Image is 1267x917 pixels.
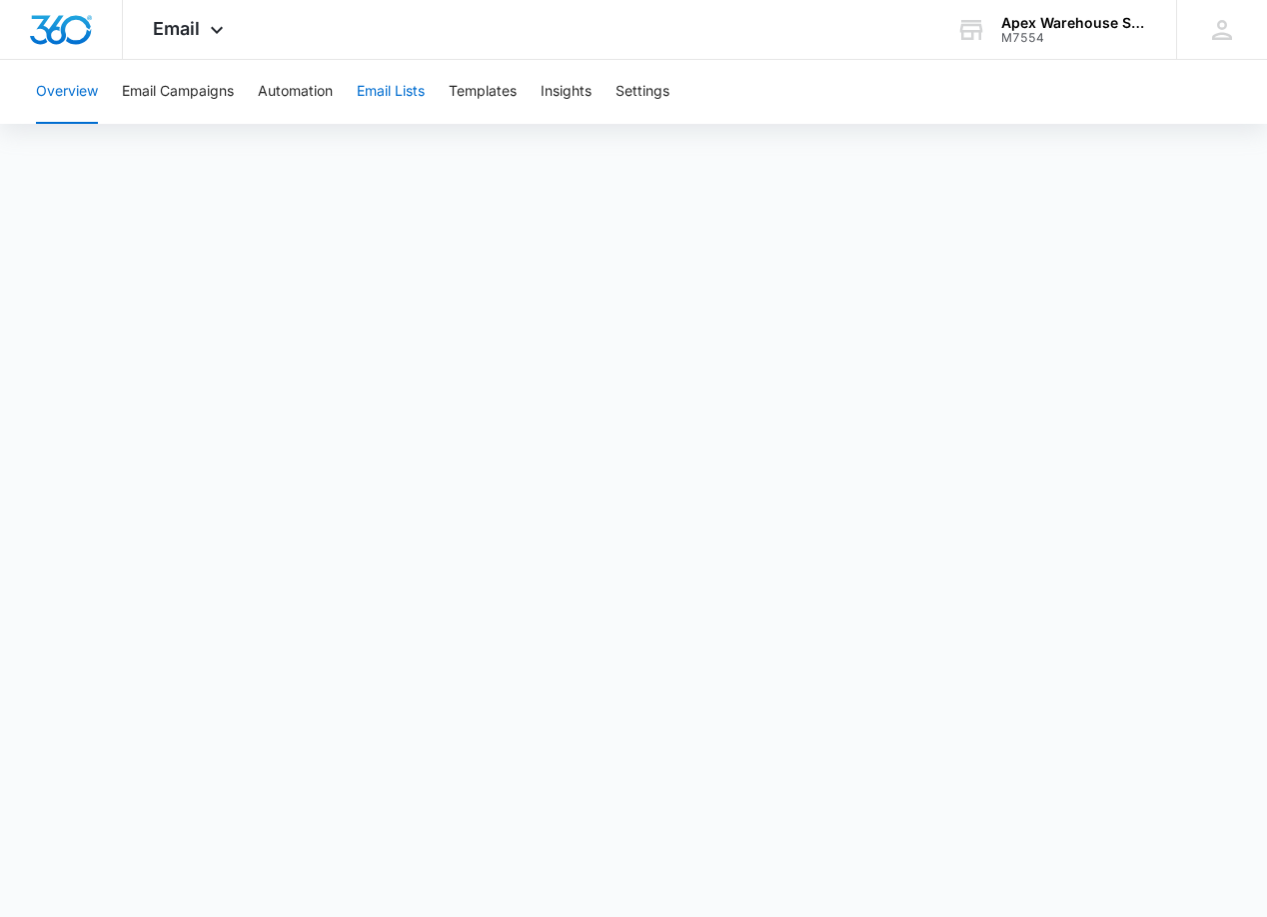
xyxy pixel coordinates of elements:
button: Email Lists [357,60,425,124]
button: Settings [616,60,669,124]
button: Email Campaigns [122,60,234,124]
span: Email [153,18,200,39]
button: Overview [36,60,98,124]
div: account id [1001,31,1147,45]
button: Automation [258,60,333,124]
div: account name [1001,15,1147,31]
button: Insights [541,60,592,124]
button: Templates [449,60,517,124]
